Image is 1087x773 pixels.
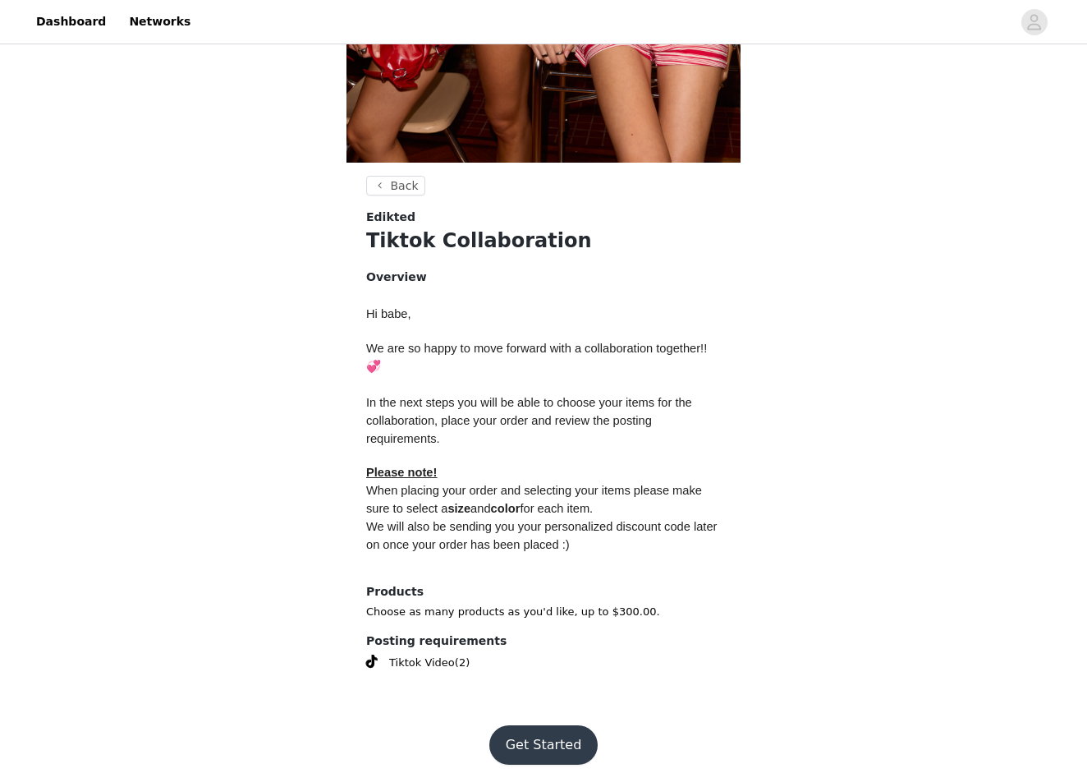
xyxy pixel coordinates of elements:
[366,520,721,551] span: We will also be sending you your personalized discount code later on once your order has been pla...
[455,655,470,671] span: (2)
[366,484,705,515] span: When placing your order and selecting your items please make sure to select a and for each item.
[366,604,721,620] p: Choose as many products as you'd like, up to $300.00.
[366,209,415,226] span: Edikted
[366,226,721,255] h1: Tiktok Collaboration
[366,466,437,479] span: Please note!
[366,633,721,650] h4: Posting requirements
[489,725,599,765] button: Get Started
[366,396,695,445] span: In the next steps you will be able to choose your items for the collaboration, place your order a...
[366,583,721,600] h4: Products
[366,342,710,373] span: We are so happy to move forward with a collaboration together!! 💞
[447,502,470,515] strong: size
[491,502,521,515] strong: color
[366,307,411,320] span: Hi babe,
[119,3,200,40] a: Networks
[366,269,721,286] h4: Overview
[26,3,116,40] a: Dashboard
[1026,9,1042,35] div: avatar
[389,655,455,671] span: Tiktok Video
[366,176,425,196] button: Back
